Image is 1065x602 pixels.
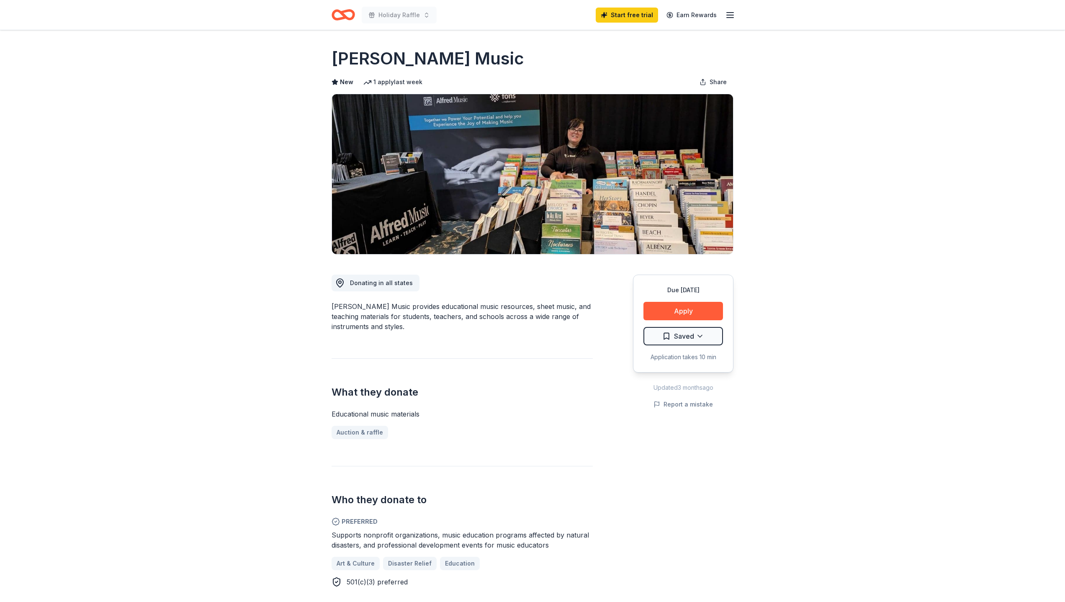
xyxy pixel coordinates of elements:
[378,10,420,20] span: Holiday Raffle
[347,578,408,586] span: 501(c)(3) preferred
[332,386,593,399] h2: What they donate
[332,493,593,507] h2: Who they donate to
[383,557,437,570] a: Disaster Relief
[710,77,727,87] span: Share
[332,94,733,254] img: Image for Alfred Music
[643,285,723,295] div: Due [DATE]
[445,558,475,569] span: Education
[362,7,437,23] button: Holiday Raffle
[643,302,723,320] button: Apply
[633,383,733,393] div: Updated 3 months ago
[350,279,413,286] span: Donating in all states
[332,409,593,419] div: Educational music materials
[332,47,524,70] h1: [PERSON_NAME] Music
[332,517,593,527] span: Preferred
[332,301,593,332] div: [PERSON_NAME] Music provides educational music resources, sheet music, and teaching materials for...
[440,557,480,570] a: Education
[332,557,380,570] a: Art & Culture
[653,399,713,409] button: Report a mistake
[332,531,589,549] span: Supports nonprofit organizations, music education programs affected by natural disasters, and pro...
[340,77,353,87] span: New
[643,327,723,345] button: Saved
[661,8,722,23] a: Earn Rewards
[332,426,388,439] a: Auction & raffle
[674,331,694,342] span: Saved
[337,558,375,569] span: Art & Culture
[388,558,432,569] span: Disaster Relief
[332,5,355,25] a: Home
[596,8,658,23] a: Start free trial
[643,352,723,362] div: Application takes 10 min
[693,74,733,90] button: Share
[363,77,422,87] div: 1 apply last week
